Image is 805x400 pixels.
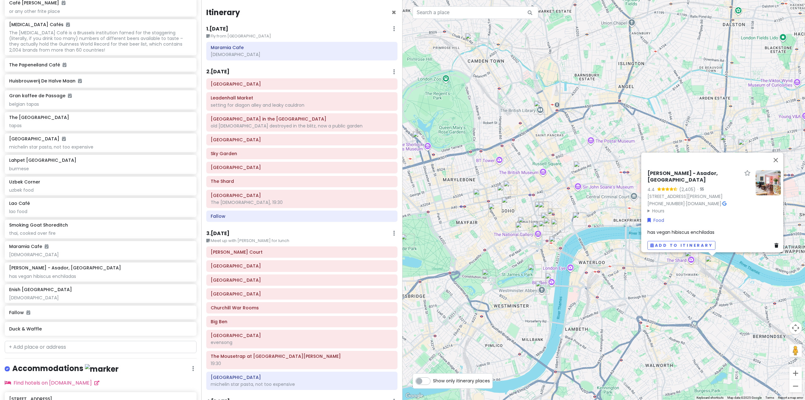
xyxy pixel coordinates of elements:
div: National Portrait Gallery [532,222,546,235]
h6: Smoking Goat Shoreditch [9,222,68,228]
img: Google [404,392,425,400]
div: thai, cooked over fire [9,230,192,236]
button: Map camera controls [789,322,802,334]
a: Food [647,217,664,223]
div: burmese [9,166,192,172]
h6: Westminster Abbey [211,333,393,338]
h6: St Dunstan in the East Church Garden [211,116,393,122]
h6: Goodwin's Court [211,249,393,255]
div: Soho [502,197,515,211]
h6: Gran kaffee de Passage [9,93,72,99]
div: Lao Café [544,218,558,232]
div: [DEMOGRAPHIC_DATA] [211,52,393,57]
h6: 2 . [DATE] [206,69,230,75]
h6: Lahpet [GEOGRAPHIC_DATA] [9,157,76,163]
h6: Buckingham Palace [211,291,393,297]
h6: Fallow [211,213,393,219]
img: marker [85,364,119,374]
div: Smoking Goat Shoreditch [720,134,734,148]
h6: [MEDICAL_DATA] Cafés [9,22,70,27]
h6: St. Paul's Cathedral [211,81,393,87]
h6: The Shard [211,178,393,184]
h6: Bancone Covent Garden [211,375,393,380]
h6: Big Ben [211,319,393,324]
a: Terms (opens in new tab) [765,396,774,399]
a: [DOMAIN_NAME] [686,200,721,206]
div: Novelty Automation [574,161,587,175]
div: 4.4 [647,186,657,193]
i: Added to itinerary [66,22,70,27]
div: uzbek food [9,187,192,193]
a: Click to see this area on Google Maps [404,392,425,400]
span: Close itinerary [391,7,396,18]
button: Zoom in [789,367,802,380]
div: Prince of Wales Theatre [518,217,532,231]
div: belgian tapas [9,101,192,107]
button: Zoom out [789,380,802,392]
h6: Fallow [9,310,192,315]
div: Oxford Street [473,189,487,203]
h6: Tower of London [211,137,393,143]
div: Somerset House [573,212,586,226]
div: Camden Market [465,33,479,47]
a: [STREET_ADDRESS][PERSON_NAME] [647,193,723,199]
div: [DEMOGRAPHIC_DATA] [9,295,192,301]
h6: Churchill War Rooms [211,305,393,311]
h6: Maramia Cafe [211,45,393,50]
h6: [PERSON_NAME] - Asador, [GEOGRAPHIC_DATA] [9,265,121,271]
button: Close [391,9,396,16]
i: Added to itinerary [26,310,30,315]
div: michelin star pasta, not too expensive [9,144,192,150]
a: Star place [744,170,751,177]
h6: Huisbrouwerij De Halve Maan [9,78,192,84]
div: Goodwin's Court [541,212,555,226]
h4: Itinerary [206,8,240,17]
div: Buckingham Palace [482,269,496,283]
h6: Sky Garden [211,151,393,156]
div: The Port House [551,219,565,233]
img: Picture of the place [756,170,781,195]
h6: London Bridge [211,165,393,170]
h6: Uzbek Corner [9,179,40,185]
h6: [PERSON_NAME] - Asador, [GEOGRAPHIC_DATA] [647,170,742,183]
i: Google Maps [722,201,726,206]
div: Churchill War Rooms [528,264,542,278]
div: setting for diagon alley and leaky cauldron [211,102,393,108]
div: Lahpet West End [538,202,552,216]
div: or any other frite place [9,8,192,14]
span: Show only itinerary places [433,377,490,384]
div: old [DEMOGRAPHIC_DATA] destroyed in the blitz, now a public garden [211,123,393,129]
div: 19:30 [211,361,393,366]
input: Search a place [413,6,538,19]
div: Bancone Covent Garden [539,221,552,234]
div: Enish Oxford Street [503,181,517,194]
div: Kit Kat Club at the Playhouse Theatre [549,236,563,250]
i: Added to itinerary [62,1,65,5]
h6: The [GEOGRAPHIC_DATA] [9,115,69,120]
button: Drag Pegman onto the map to open Street View [789,344,802,357]
h6: [GEOGRAPHIC_DATA] [9,136,66,142]
div: Covent Garden [547,208,561,222]
h6: Covent Garden [211,263,393,269]
a: Delete place [774,242,781,249]
div: The [MEDICAL_DATA] Café is a Brussels institution famed for the staggering (literally, if you dri... [9,30,192,53]
div: Hyde Park [401,234,414,248]
h6: Leadenhall Market [211,95,393,101]
div: Regent's Park [413,131,426,145]
h6: Duck & Waffle [9,326,192,332]
summary: Hours [647,207,751,214]
span: has vegan hibiscus enchiladas [647,229,714,235]
div: The British Library [534,101,548,115]
div: The [DEMOGRAPHIC_DATA], 19:30 [211,200,393,205]
div: · [696,186,704,193]
div: The Mousetrap at St. Martin's Theatre [535,201,548,215]
h6: The Mousetrap at St. Martin's Theatre [211,353,393,359]
div: Regent Street [488,203,502,217]
div: Big Ben [545,273,559,287]
div: tapas [9,123,192,128]
span: Map data ©2025 Google [727,396,762,399]
div: Westminster Abbey [536,281,549,295]
h6: Somerset House [211,277,393,283]
i: Added to itinerary [78,79,82,83]
div: (2,405) [679,186,696,193]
